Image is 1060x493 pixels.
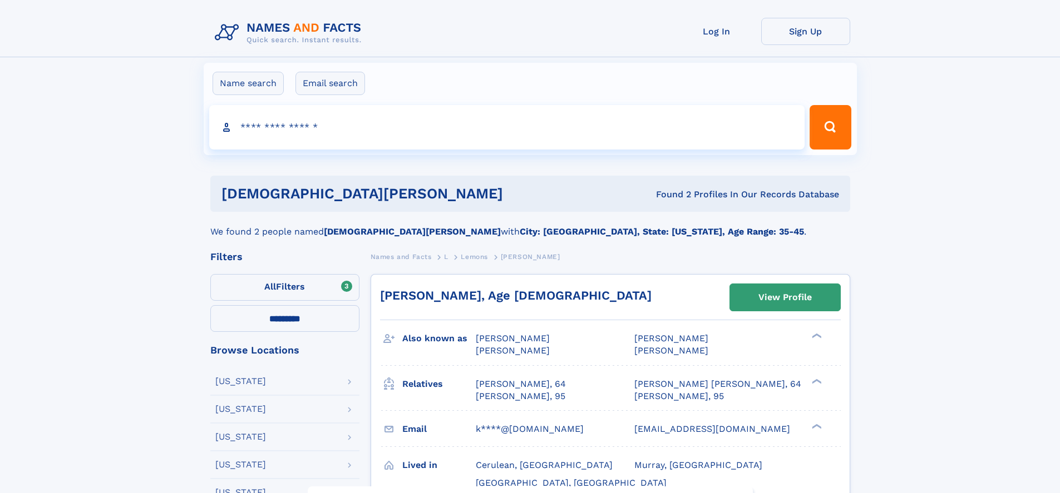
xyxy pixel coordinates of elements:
[476,333,550,343] span: [PERSON_NAME]
[809,377,822,385] div: ❯
[402,375,476,394] h3: Relatives
[213,72,284,95] label: Name search
[672,18,761,45] a: Log In
[476,345,550,356] span: [PERSON_NAME]
[402,420,476,439] h3: Email
[210,212,850,238] div: We found 2 people named with .
[210,18,371,48] img: Logo Names and Facts
[209,105,805,150] input: search input
[444,250,448,263] a: L
[520,226,804,237] b: City: [GEOGRAPHIC_DATA], State: [US_STATE], Age Range: 35-45
[215,405,266,414] div: [US_STATE]
[215,460,266,469] div: [US_STATE]
[210,252,359,262] div: Filters
[476,477,667,488] span: [GEOGRAPHIC_DATA], [GEOGRAPHIC_DATA]
[634,390,724,402] a: [PERSON_NAME], 95
[210,345,359,355] div: Browse Locations
[810,105,851,150] button: Search Button
[634,424,790,434] span: [EMAIL_ADDRESS][DOMAIN_NAME]
[461,253,488,261] span: Lemons
[380,288,652,302] a: [PERSON_NAME], Age [DEMOGRAPHIC_DATA]
[501,253,560,261] span: [PERSON_NAME]
[761,18,850,45] a: Sign Up
[476,378,566,390] a: [PERSON_NAME], 64
[634,345,708,356] span: [PERSON_NAME]
[215,377,266,386] div: [US_STATE]
[221,187,580,201] h1: [DEMOGRAPHIC_DATA][PERSON_NAME]
[295,72,365,95] label: Email search
[634,333,708,343] span: [PERSON_NAME]
[634,460,762,470] span: Murray, [GEOGRAPHIC_DATA]
[215,432,266,441] div: [US_STATE]
[476,460,613,470] span: Cerulean, [GEOGRAPHIC_DATA]
[461,250,488,263] a: Lemons
[476,390,565,402] a: [PERSON_NAME], 95
[324,226,501,237] b: [DEMOGRAPHIC_DATA][PERSON_NAME]
[371,250,432,263] a: Names and Facts
[730,284,840,311] a: View Profile
[634,378,801,390] a: [PERSON_NAME] [PERSON_NAME], 64
[809,422,822,430] div: ❯
[809,332,822,340] div: ❯
[402,329,476,348] h3: Also known as
[210,274,359,301] label: Filters
[402,456,476,475] h3: Lived in
[444,253,448,261] span: L
[264,281,276,292] span: All
[579,188,839,201] div: Found 2 Profiles In Our Records Database
[758,285,812,310] div: View Profile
